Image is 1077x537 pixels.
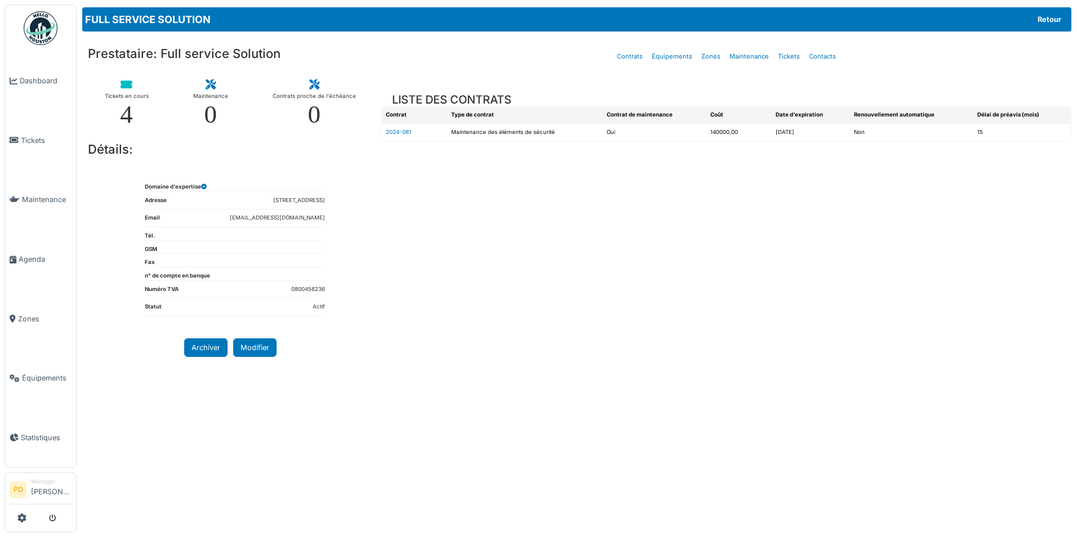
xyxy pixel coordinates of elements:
[21,432,72,443] span: Statistiques
[5,408,76,468] a: Statistiques
[184,71,237,136] a: Maintenance 0
[447,124,602,142] td: Maintenance des éléments de sécurité
[392,93,511,106] h3: LISTE DES CONTRATS
[145,303,162,316] dt: Statut
[849,124,973,142] td: Non
[10,477,72,504] a: PD Manager[PERSON_NAME]
[18,314,72,324] span: Zones
[22,194,72,205] span: Maintenance
[381,106,447,124] th: Contrat
[706,124,771,142] td: 140000,00
[602,106,706,124] th: Contrat de maintenance
[273,91,356,102] div: Contrats proche de l'échéance
[21,135,72,146] span: Tickets
[308,102,321,127] div: 0
[24,11,57,45] img: Badge_color-CXgf-gQk.svg
[145,214,160,227] dt: Email
[145,196,167,209] dt: Adresse
[145,272,210,280] dt: n° de compte en banque
[5,289,76,348] a: Zones
[973,124,1071,142] td: 15
[706,106,771,124] th: Coût
[602,124,706,142] td: Oui
[82,41,378,66] h3: Prestataire: Full service Solution
[145,285,179,298] dt: Numéro TVA
[5,111,76,171] a: Tickets
[82,7,1071,32] div: FULL SERVICE SOLUTION
[804,43,840,70] a: Contacts
[264,71,365,136] a: Contrats proche de l'échéance 0
[386,129,411,135] a: 2024-081
[193,91,228,102] div: Maintenance
[1030,10,1069,29] a: Retour
[771,124,849,142] td: [DATE]
[145,183,207,191] dt: Domaine d'expertise
[10,481,26,498] li: PD
[612,43,647,70] a: Contrats
[22,373,72,383] span: Équipements
[5,51,76,111] a: Dashboard
[849,106,973,124] th: Renouvellement automatique
[20,75,72,86] span: Dashboard
[184,338,228,357] a: Archiver
[19,254,72,265] span: Agenda
[145,258,155,267] dt: Fax
[120,102,133,127] div: 4
[5,230,76,289] a: Agenda
[145,245,157,254] dt: GSM
[273,196,325,205] dd: [STREET_ADDRESS]
[204,102,217,127] div: 0
[771,106,849,124] th: Date d'expiration
[31,477,72,486] div: Manager
[31,477,72,502] li: [PERSON_NAME]
[973,106,1071,124] th: Délai de préavis (mois)
[773,43,804,70] a: Tickets
[725,43,773,70] a: Maintenance
[82,136,378,162] h3: Détails:
[697,43,725,70] a: Zones
[647,43,697,70] a: Équipements
[313,303,325,311] dd: Actif
[96,71,158,136] a: Tickets en cours 4
[5,170,76,230] a: Maintenance
[105,91,149,102] div: Tickets en cours
[291,285,325,294] dd: 0800456236
[233,338,277,357] button: Modifier
[447,106,602,124] th: Type de contrat
[230,214,325,222] dd: [EMAIL_ADDRESS][DOMAIN_NAME]
[145,232,155,240] dt: Tél.
[5,348,76,408] a: Équipements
